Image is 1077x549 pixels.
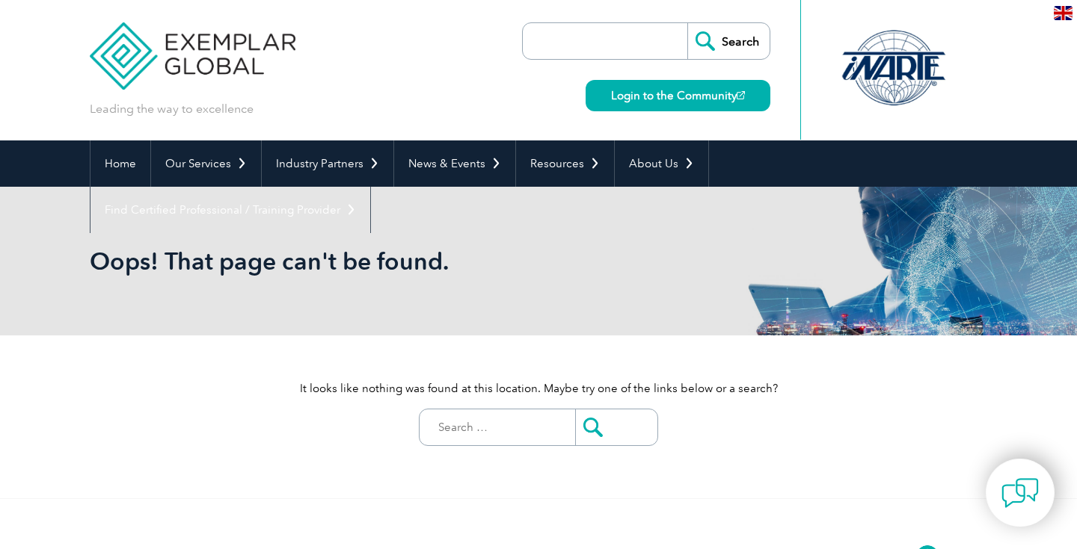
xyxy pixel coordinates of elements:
[516,140,614,187] a: Resources
[90,187,370,233] a: Find Certified Professional / Training Provider
[394,140,515,187] a: News & Events
[90,246,664,276] h1: Oops! That page can't be found.
[586,80,770,111] a: Login to the Community
[615,140,708,187] a: About Us
[737,91,745,99] img: open_square.png
[262,140,393,187] a: Industry Partners
[1054,6,1073,20] img: en
[575,409,657,445] input: Submit
[1001,474,1039,512] img: contact-chat.png
[687,23,770,59] input: Search
[151,140,261,187] a: Our Services
[90,140,150,187] a: Home
[90,380,987,397] p: It looks like nothing was found at this location. Maybe try one of the links below or a search?
[90,101,254,117] p: Leading the way to excellence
